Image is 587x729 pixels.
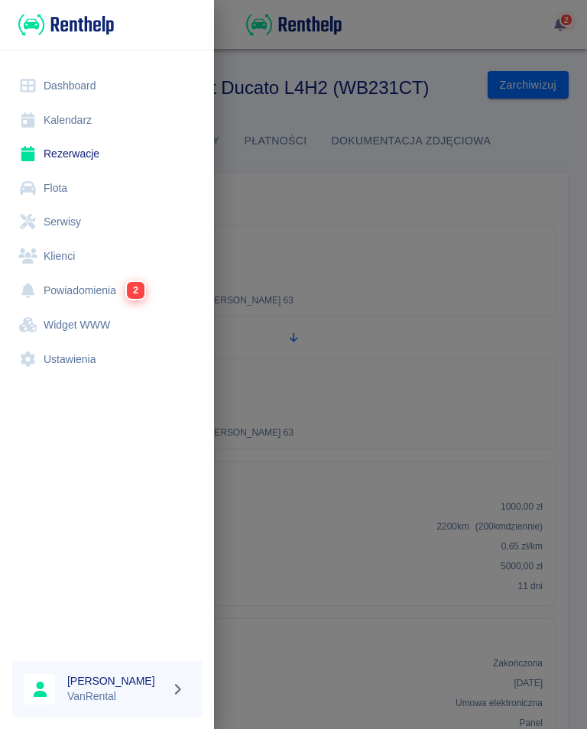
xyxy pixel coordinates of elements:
[12,308,202,342] a: Widget WWW
[12,103,202,138] a: Kalendarz
[12,273,202,308] a: Powiadomienia2
[12,69,202,103] a: Dashboard
[67,673,165,688] h6: [PERSON_NAME]
[12,205,202,239] a: Serwisy
[12,137,202,171] a: Rezerwacje
[67,688,165,705] p: VanRental
[12,239,202,274] a: Klienci
[18,12,114,37] img: Renthelp logo
[12,12,114,37] a: Renthelp logo
[12,342,202,377] a: Ustawienia
[127,282,144,299] span: 2
[12,171,202,206] a: Flota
